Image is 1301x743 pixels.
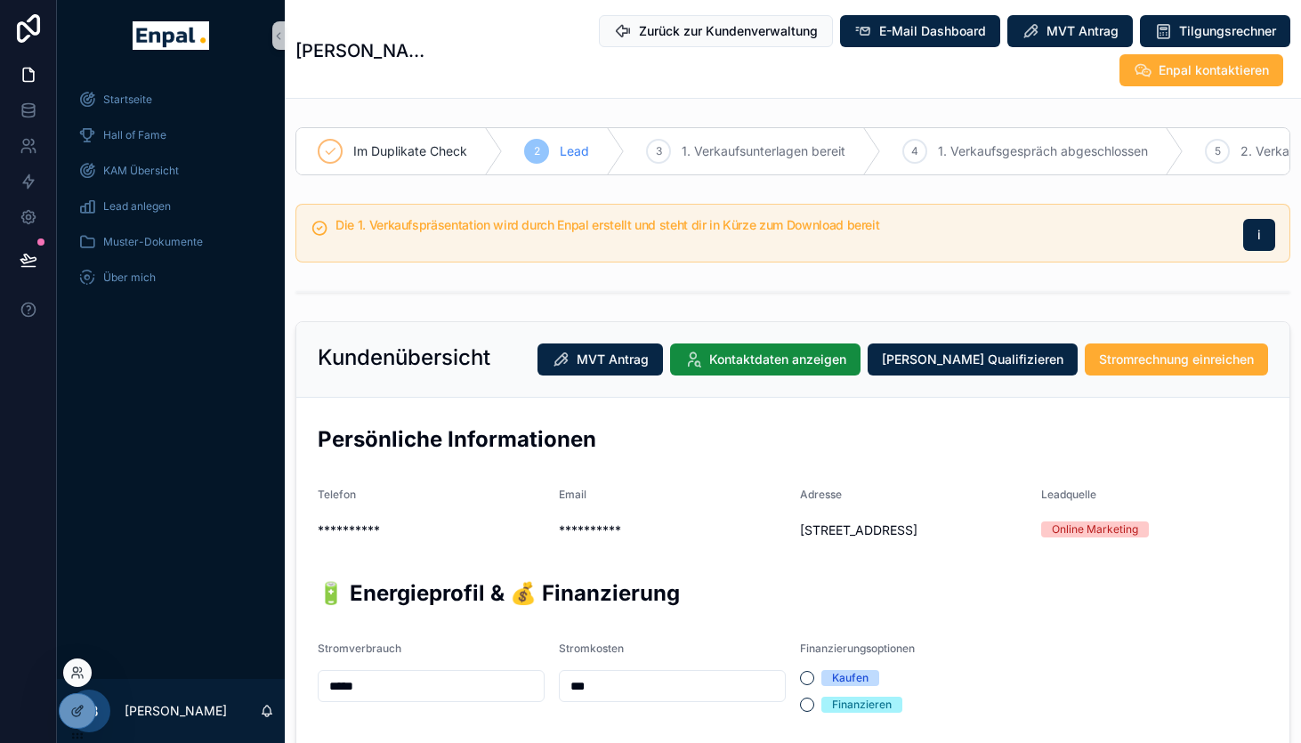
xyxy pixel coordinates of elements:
[353,142,467,160] span: Im Duplikate Check
[832,670,869,686] div: Kaufen
[882,351,1063,368] span: [PERSON_NAME] Qualifizieren
[68,262,274,294] a: Über mich
[103,199,171,214] span: Lead anlegen
[103,128,166,142] span: Hall of Fame
[335,219,1229,231] h5: Die 1. Verkaufspräsentation wird durch Enpal erstellt und steht dir in Kürze zum Download bereit
[560,142,589,160] span: Lead
[103,164,179,178] span: KAM Übersicht
[1179,22,1276,40] span: Tilgungsrechner
[1052,521,1138,537] div: Online Marketing
[103,93,152,107] span: Startseite
[832,697,892,713] div: Finanzieren
[295,38,436,63] h1: [PERSON_NAME]
[709,351,846,368] span: Kontaktdaten anzeigen
[1159,61,1269,79] span: Enpal kontaktieren
[559,488,586,501] span: Email
[534,144,540,158] span: 2
[318,424,1268,454] h2: Persönliche Informationen
[68,155,274,187] a: KAM Übersicht
[1215,144,1221,158] span: 5
[537,343,663,376] button: MVT Antrag
[1140,15,1290,47] button: Tilgungsrechner
[318,343,490,372] h2: Kundenübersicht
[599,15,833,47] button: Zurück zur Kundenverwaltung
[656,144,662,158] span: 3
[670,343,861,376] button: Kontaktdaten anzeigen
[68,84,274,116] a: Startseite
[68,119,274,151] a: Hall of Fame
[68,226,274,258] a: Muster-Dokumente
[639,22,818,40] span: Zurück zur Kundenverwaltung
[911,144,918,158] span: 4
[318,578,1268,608] h2: 🔋 Energieprofil & 💰 Finanzierung
[868,343,1078,376] button: [PERSON_NAME] Qualifizieren
[103,235,203,249] span: Muster-Dokumente
[318,642,401,655] span: Stromverbrauch
[1243,219,1275,251] button: i
[133,21,208,50] img: App logo
[318,488,356,501] span: Telefon
[559,642,624,655] span: Stromkosten
[68,190,274,222] a: Lead anlegen
[125,702,227,720] p: [PERSON_NAME]
[1085,343,1268,376] button: Stromrechnung einreichen
[800,488,842,501] span: Adresse
[800,642,915,655] span: Finanzierungsoptionen
[840,15,1000,47] button: E-Mail Dashboard
[1046,22,1119,40] span: MVT Antrag
[577,351,649,368] span: MVT Antrag
[57,71,285,317] div: scrollable content
[1119,54,1283,86] button: Enpal kontaktieren
[800,521,1027,539] span: [STREET_ADDRESS]
[1257,226,1261,244] span: i
[103,271,156,285] span: Über mich
[1041,488,1096,501] span: Leadquelle
[938,142,1148,160] span: 1. Verkaufsgespräch abgeschlossen
[879,22,986,40] span: E-Mail Dashboard
[1007,15,1133,47] button: MVT Antrag
[1099,351,1254,368] span: Stromrechnung einreichen
[682,142,845,160] span: 1. Verkaufsunterlagen bereit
